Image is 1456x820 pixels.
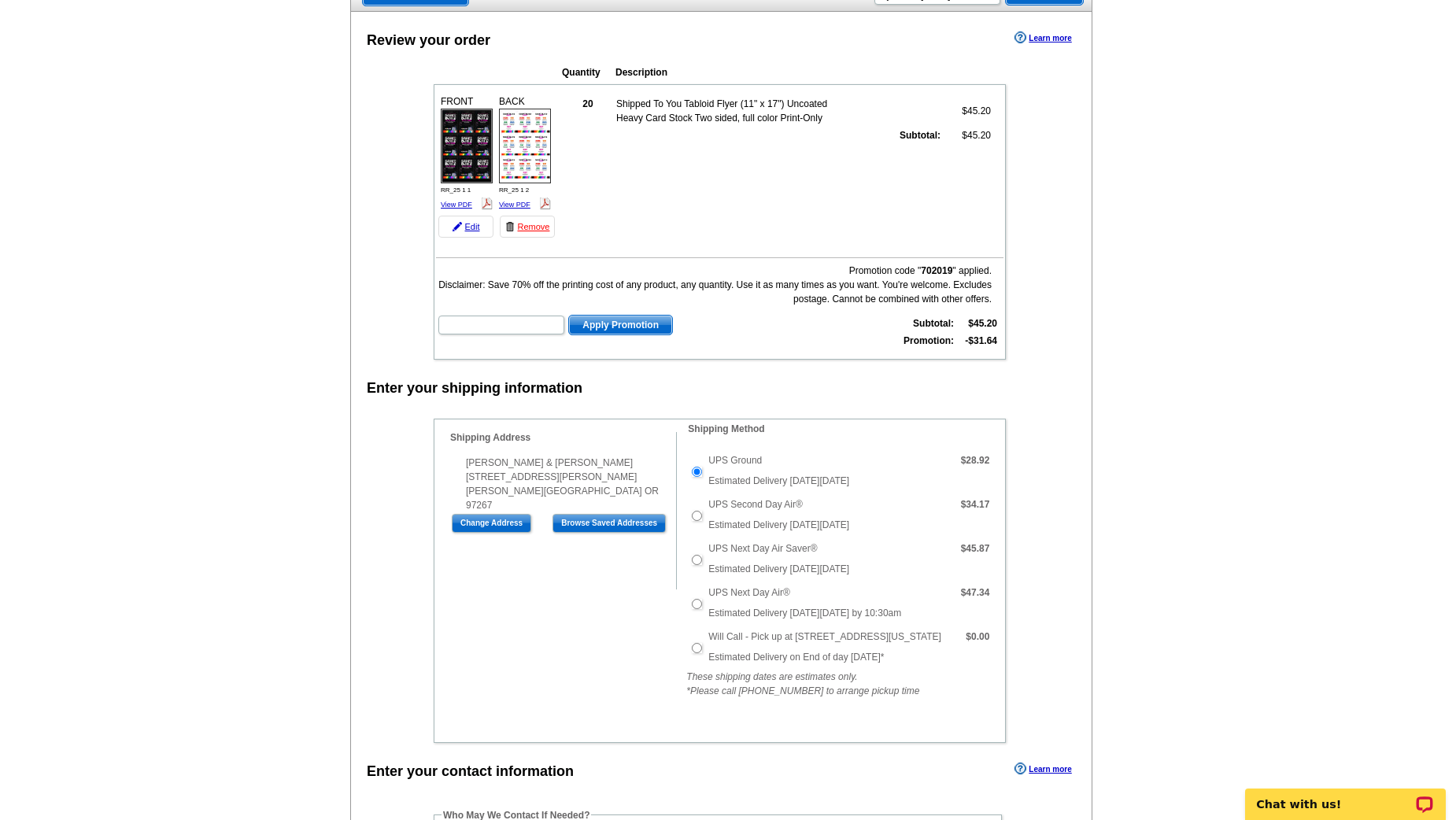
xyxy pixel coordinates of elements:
div: Enter your contact information [367,761,574,782]
img: trashcan-icon.gif [505,222,515,231]
h4: Shipping Address [450,432,676,443]
label: UPS Second Day Air® [708,497,803,512]
strong: $45.87 [961,543,990,554]
strong: $28.92 [961,455,990,466]
th: Description [615,65,903,80]
img: small-thumb.jpg [441,109,493,183]
div: Enter your shipping information [367,378,582,399]
td: $45.20 [943,96,992,126]
span: Estimated Delivery [DATE][DATE] [708,475,849,486]
legend: Shipping Method [686,422,766,436]
img: pencil-icon.gif [453,222,462,231]
span: RR_25 1 2 [499,187,529,194]
input: Browse Saved Addresses [552,514,666,533]
strong: $0.00 [966,631,989,642]
div: [PERSON_NAME] & [PERSON_NAME] [STREET_ADDRESS][PERSON_NAME] [PERSON_NAME][GEOGRAPHIC_DATA] OR 97267 [450,456,676,512]
div: Review your order [367,30,490,51]
strong: $45.20 [968,318,997,329]
a: Learn more [1014,31,1071,44]
th: Quantity [561,65,613,80]
a: View PDF [441,201,472,209]
a: Remove [500,216,555,238]
strong: -$31.64 [965,335,997,346]
span: Apply Promotion [569,316,672,334]
strong: Subtotal: [913,318,954,329]
input: Change Address [452,514,531,533]
label: UPS Next Day Air Saver® [708,541,817,556]
span: Estimated Delivery on End of day [DATE]* [708,652,884,663]
b: 702019 [921,265,952,276]
a: Learn more [1014,763,1071,775]
span: Estimated Delivery [DATE][DATE] [708,563,849,574]
strong: $47.34 [961,587,990,598]
em: *Please call [PHONE_NUMBER] to arrange pickup time [686,685,919,696]
strong: $34.17 [961,499,990,510]
span: RR_25 1 1 [441,187,471,194]
img: pdf_logo.png [481,198,493,209]
label: UPS Next Day Air® [708,585,790,600]
img: small-thumb.jpg [499,109,551,183]
strong: 20 [582,98,593,109]
div: FRONT [438,92,495,213]
label: UPS Ground [708,453,762,467]
span: Estimated Delivery [DATE][DATE] [708,519,849,530]
td: $45.20 [943,127,992,143]
td: Shipped To You Tabloid Flyer (11" x 17") Uncoated Heavy Card Stock Two sided, full color Print-Only [615,96,844,126]
strong: Subtotal: [900,130,940,141]
em: These shipping dates are estimates only. [686,671,857,682]
a: Edit [438,216,493,238]
a: View PDF [499,201,530,209]
span: Estimated Delivery [DATE][DATE] by 10:30am [708,608,901,619]
button: Apply Promotion [568,315,673,335]
div: Promotion code " " applied. Disclaimer: Save 70% off the printing cost of any product, any quanti... [437,264,992,306]
label: Will Call - Pick up at [STREET_ADDRESS][US_STATE] [708,630,941,644]
div: BACK [497,92,553,213]
strong: Promotion: [904,335,954,346]
img: pdf_logo.png [539,198,551,209]
iframe: LiveChat chat widget [1235,770,1456,820]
